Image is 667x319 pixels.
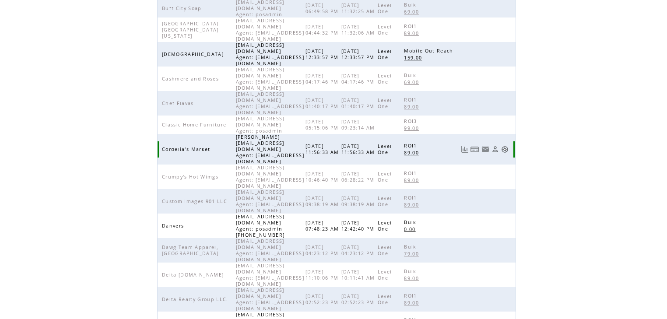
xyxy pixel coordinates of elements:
a: 0.00 [404,225,420,233]
span: 89.00 [404,202,421,208]
span: Custom Images 901 LLC [162,198,229,204]
span: Level One [378,220,392,232]
span: 99.00 [404,125,421,131]
span: ROI1 [404,143,419,149]
span: Level One [378,24,392,36]
span: [DATE] 04:23:12 PM [341,244,377,256]
span: ROI1 [404,293,419,299]
span: Chef Flavas [162,100,196,106]
a: 89.00 [404,176,423,184]
span: Level One [378,195,392,207]
span: Level One [378,269,392,281]
span: Bulk [404,219,418,225]
span: Cordelia's Market [162,146,213,152]
span: Bulk [404,72,418,78]
span: Buff City Soap [162,5,204,11]
span: [DATE] 05:15:06 PM [305,119,341,131]
span: [EMAIL_ADDRESS][DOMAIN_NAME] Agent: [EMAIL_ADDRESS][DOMAIN_NAME] [236,18,304,42]
span: Level One [378,97,392,109]
a: 89.00 [404,149,423,156]
span: Bulk [404,2,418,8]
span: Cashmere and Roses [162,76,221,82]
span: [EMAIL_ADDRESS][DOMAIN_NAME] Agent: [EMAIL_ADDRESS][DOMAIN_NAME] [236,189,304,214]
span: Mobile Out Reach [404,48,455,54]
span: 89.00 [404,300,421,306]
a: 99.00 [404,124,423,132]
span: ROI1 [404,195,419,201]
span: [EMAIL_ADDRESS][DOMAIN_NAME] Agent: posadmin [236,116,285,134]
span: Delta [DOMAIN_NAME] [162,272,226,278]
span: Level One [378,244,392,256]
span: [DATE] 04:17:46 PM [305,73,341,85]
span: ROI1 [404,97,419,103]
span: [DATE] 10:11:41 AM [341,269,377,281]
span: [DEMOGRAPHIC_DATA] [162,51,226,57]
span: 89.00 [404,275,421,281]
a: 89.00 [404,29,423,37]
a: View Bills [470,146,479,153]
span: [DATE] 11:56:33 AM [341,143,377,155]
span: Bulk [404,244,418,250]
span: [DATE] 06:49:58 PM [305,2,341,14]
span: Level One [378,48,392,60]
span: Level One [378,293,392,305]
span: [EMAIL_ADDRESS][DOMAIN_NAME] Agent: [EMAIL_ADDRESS][DOMAIN_NAME] [236,165,304,189]
span: ROI3 [404,118,419,124]
span: Danvers [162,223,186,229]
a: 69.00 [404,8,423,15]
span: [EMAIL_ADDRESS][DOMAIN_NAME] Agent: [EMAIL_ADDRESS][DOMAIN_NAME] [236,238,304,263]
span: 89.00 [404,104,421,110]
a: 89.00 [404,103,423,110]
span: ROI1 [404,170,419,176]
a: View Profile [491,146,499,153]
span: [DATE] 11:32:25 AM [341,2,377,14]
a: 79.00 [404,250,423,257]
span: 89.00 [404,177,421,183]
span: Classic Home Furniture [162,122,228,128]
span: 79.00 [404,251,421,257]
a: 89.00 [404,299,423,306]
span: [DATE] 04:17:46 PM [341,73,377,85]
a: Resend welcome email to this user [481,145,489,153]
span: 89.00 [404,30,421,36]
span: [DATE] 11:56:33 AM [305,143,341,155]
span: [EMAIL_ADDRESS][DOMAIN_NAME] Agent: [EMAIL_ADDRESS][DOMAIN_NAME] [236,91,304,116]
span: Bulk [404,268,418,274]
span: [DATE] 09:38:19 AM [305,195,341,207]
span: Level One [378,2,392,14]
a: View Usage [461,146,468,153]
span: Delta Realty Group LLC. [162,296,231,302]
span: [DATE] 06:28:22 PM [341,171,377,183]
span: Level One [378,73,392,85]
span: [DATE] 12:33:57 PM [341,48,377,60]
span: [EMAIL_ADDRESS][DOMAIN_NAME] Agent: [EMAIL_ADDRESS][DOMAIN_NAME] [236,42,304,67]
span: Dawg Team Apparel,[GEOGRAPHIC_DATA] [162,244,221,256]
span: [DATE] 04:23:12 PM [305,244,341,256]
span: [DATE] 12:42:40 PM [341,220,377,232]
span: [DATE] 04:44:32 PM [305,24,341,36]
span: Crumpy's Hot Wimgs [162,174,221,180]
span: [DATE] 10:46:40 PM [305,171,341,183]
a: 89.00 [404,201,423,208]
a: 159.00 [404,54,426,61]
span: [DATE] 09:23:14 AM [341,119,377,131]
a: 69.00 [404,78,423,86]
span: [DATE] 12:33:57 PM [305,48,341,60]
span: [DATE] 11:10:06 PM [305,269,341,281]
span: 89.00 [404,150,421,156]
span: [GEOGRAPHIC_DATA] [GEOGRAPHIC_DATA] [US_STATE] [162,21,219,39]
span: 159.00 [404,55,424,61]
span: Level One [378,171,392,183]
span: [DATE] 01:40:17 PM [305,97,341,109]
span: ROI1 [404,23,419,29]
span: [EMAIL_ADDRESS][DOMAIN_NAME] Agent: [EMAIL_ADDRESS][DOMAIN_NAME] [236,287,304,312]
a: 89.00 [404,274,423,282]
span: [DATE] 02:52:23 PM [305,293,341,305]
span: [EMAIL_ADDRESS][DOMAIN_NAME] Agent: [EMAIL_ADDRESS][DOMAIN_NAME] [236,263,304,287]
span: 69.00 [404,9,421,15]
span: [DATE] 09:38:19 AM [341,195,377,207]
span: 69.00 [404,79,421,85]
span: [DATE] 07:48:23 AM [305,220,341,232]
span: [PERSON_NAME][EMAIL_ADDRESS][DOMAIN_NAME] Agent: [EMAIL_ADDRESS][DOMAIN_NAME] [236,134,304,165]
span: [DATE] 02:52:23 PM [341,293,377,305]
